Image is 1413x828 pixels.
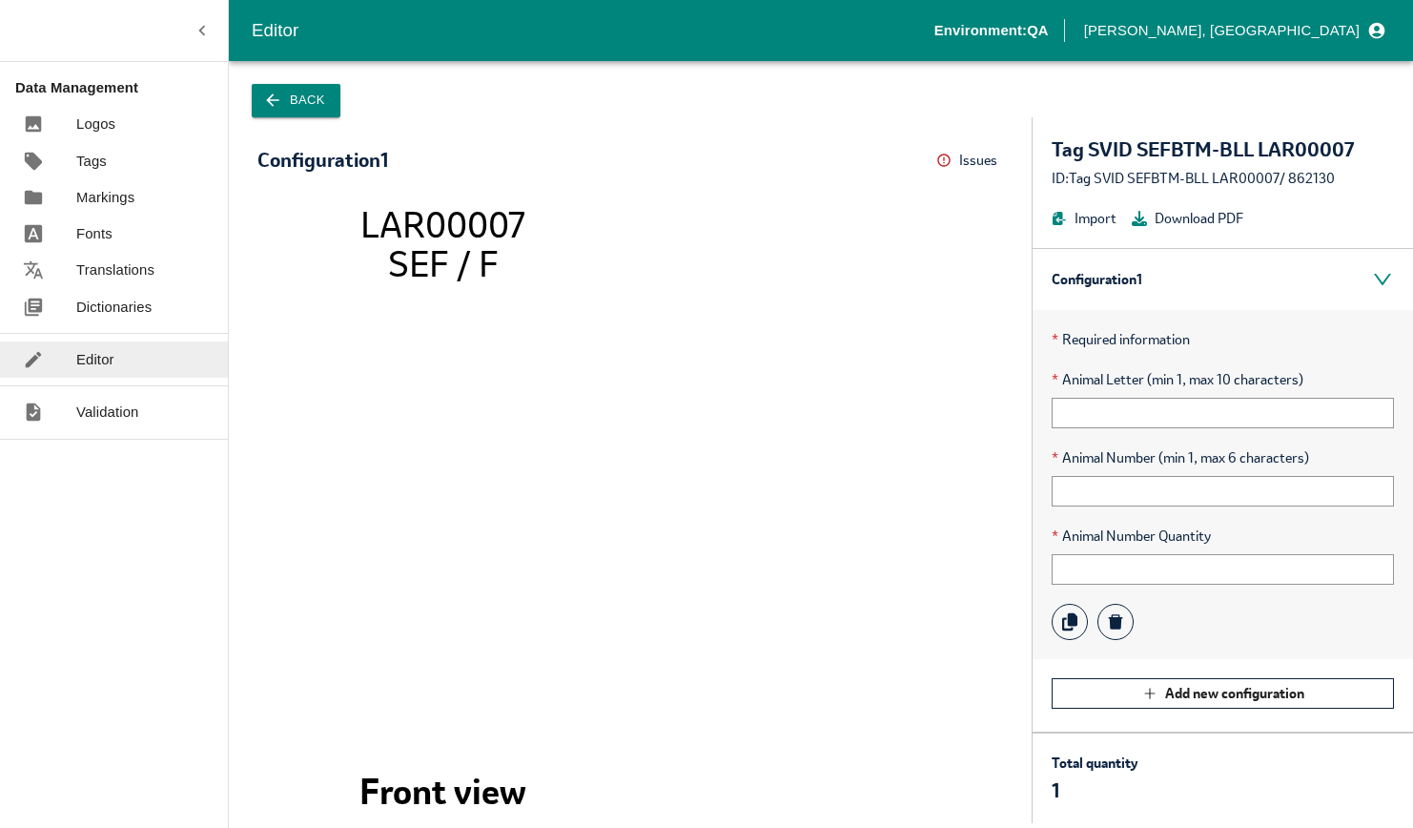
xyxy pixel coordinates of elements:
p: Fonts [76,223,113,244]
button: Back [252,84,340,117]
p: Environment: QA [934,20,1049,41]
p: Translations [76,259,154,280]
p: Markings [76,187,134,208]
button: Download PDF [1132,208,1243,229]
p: Total quantity [1052,753,1137,774]
div: Tag SVID SEFBTM-BLL LAR00007 [1052,136,1394,163]
tspan: Front view [359,769,526,814]
p: Dictionaries [76,297,152,318]
button: Import [1052,208,1116,229]
p: Required information [1052,329,1394,350]
div: ID: Tag SVID SEFBTM-BLL LAR00007 / 862130 [1052,168,1394,189]
span: Animal Letter [1052,369,1394,390]
p: Tags [76,151,107,172]
tspan: LAR00007 [360,202,525,247]
span: (min 1, max 6 characters) [1158,447,1309,468]
div: Editor [252,16,934,45]
tspan: SEF / F [388,241,499,286]
p: [PERSON_NAME], [GEOGRAPHIC_DATA] [1084,20,1360,41]
div: Configuration 1 [1033,249,1413,310]
p: Editor [76,349,114,370]
p: Validation [76,402,139,423]
span: (min 1, max 10 characters) [1147,369,1303,390]
p: 1 [1052,777,1137,804]
p: Data Management [15,77,228,98]
span: Animal Number Quantity [1052,526,1394,547]
div: Configuration 1 [257,150,388,171]
span: Animal Number [1052,447,1394,468]
p: Logos [76,114,115,135]
button: Add new configuration [1052,678,1394,709]
button: profile [1076,14,1390,47]
button: Issues [936,146,1003,176]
